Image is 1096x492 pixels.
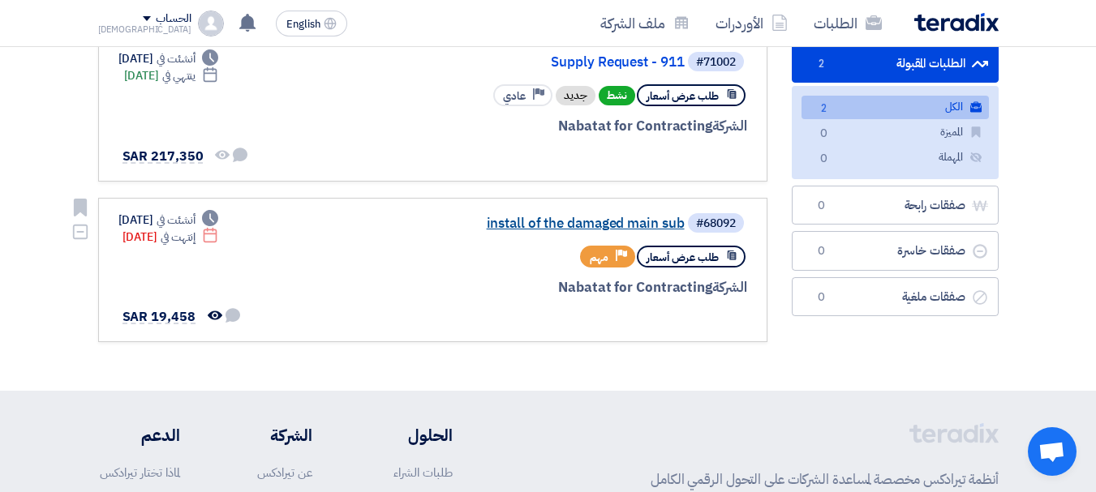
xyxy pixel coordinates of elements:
a: صفقات ملغية0 [792,277,999,317]
span: 0 [812,289,832,306]
a: طلبات الشراء [393,464,453,481]
div: Nabatat for Contracting [357,116,747,137]
a: install of the damaged main sub [360,216,685,231]
a: الكل [802,96,989,119]
div: [DEMOGRAPHIC_DATA] [98,25,191,34]
span: 0 [812,198,832,214]
span: 2 [812,56,832,72]
a: الطلبات المقبولة2 [792,44,999,83]
div: [DATE] [118,212,219,229]
span: SAR 19,458 [122,307,196,327]
a: الطلبات [801,4,895,42]
span: عادي [503,88,526,104]
span: طلب عرض أسعار [647,250,719,265]
a: المهملة [802,146,989,169]
a: Supply Request - 911 [360,55,685,70]
div: الحساب [156,12,191,26]
a: الأوردرات [703,4,801,42]
span: English [286,19,320,30]
span: مهم [590,250,608,265]
div: #68092 [696,218,736,229]
img: Teradix logo [914,13,999,32]
div: [DATE] [122,229,219,246]
span: الشركة [712,277,747,297]
div: [DATE] [118,50,219,67]
div: Nabatat for Contracting [357,277,747,298]
span: أنشئت في [157,50,196,67]
span: إنتهت في [161,229,196,246]
span: ينتهي في [162,67,196,84]
a: لماذا تختار تيرادكس [100,464,180,481]
span: الشركة [712,116,747,136]
span: نشط [599,86,635,105]
span: 0 [814,126,834,143]
a: صفقات رابحة0 [792,186,999,225]
span: طلب عرض أسعار [647,88,719,104]
span: SAR 217,350 [122,147,204,166]
div: جديد [556,86,595,105]
li: الشركة [228,423,312,447]
div: #71002 [696,57,736,68]
button: English [276,11,347,36]
img: profile_test.png [198,11,224,36]
span: أنشئت في [157,212,196,229]
span: 0 [814,151,834,168]
a: صفقات خاسرة0 [792,231,999,271]
a: عن تيرادكس [257,464,312,481]
li: الحلول [361,423,453,447]
span: 0 [812,243,832,259]
a: المميزة [802,121,989,144]
div: [DATE] [124,67,219,84]
a: Open chat [1028,427,1077,476]
a: ملف الشركة [587,4,703,42]
span: 2 [814,101,834,118]
li: الدعم [98,423,180,447]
